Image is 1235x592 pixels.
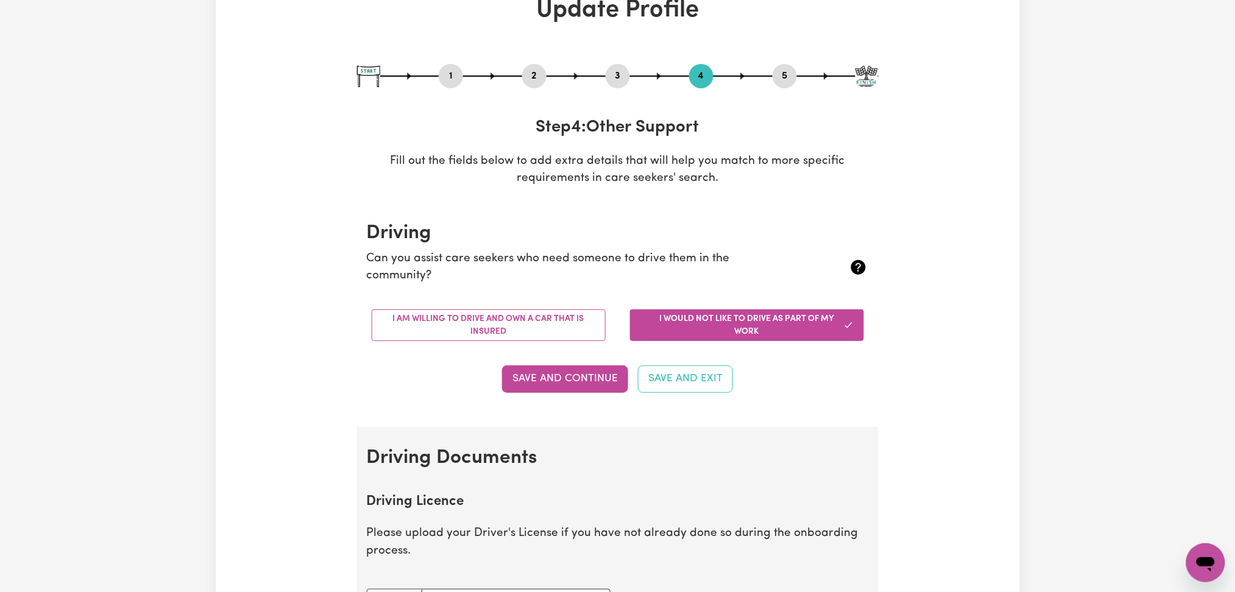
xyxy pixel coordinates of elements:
[1186,543,1225,582] iframe: Button to launch messaging window
[367,250,785,286] p: Can you assist care seekers who need someone to drive them in the community?
[502,365,628,392] button: Save and Continue
[606,68,630,84] button: Go to step 3
[367,525,869,560] p: Please upload your Driver's License if you have not already done so during the onboarding process.
[630,309,864,341] button: I would not like to drive as part of my work
[357,118,879,138] h3: Step 4 : Other Support
[367,494,869,510] h2: Driving Licence
[689,68,713,84] button: Go to step 4
[773,68,797,84] button: Go to step 5
[439,68,463,84] button: Go to step 1
[367,446,869,470] h2: Driving Documents
[367,222,869,245] h2: Driving
[638,365,733,392] button: Save and Exit
[372,309,606,341] button: I am willing to drive and own a car that is insured
[522,68,547,84] button: Go to step 2
[357,153,879,188] p: Fill out the fields below to add extra details that will help you match to more specific requirem...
